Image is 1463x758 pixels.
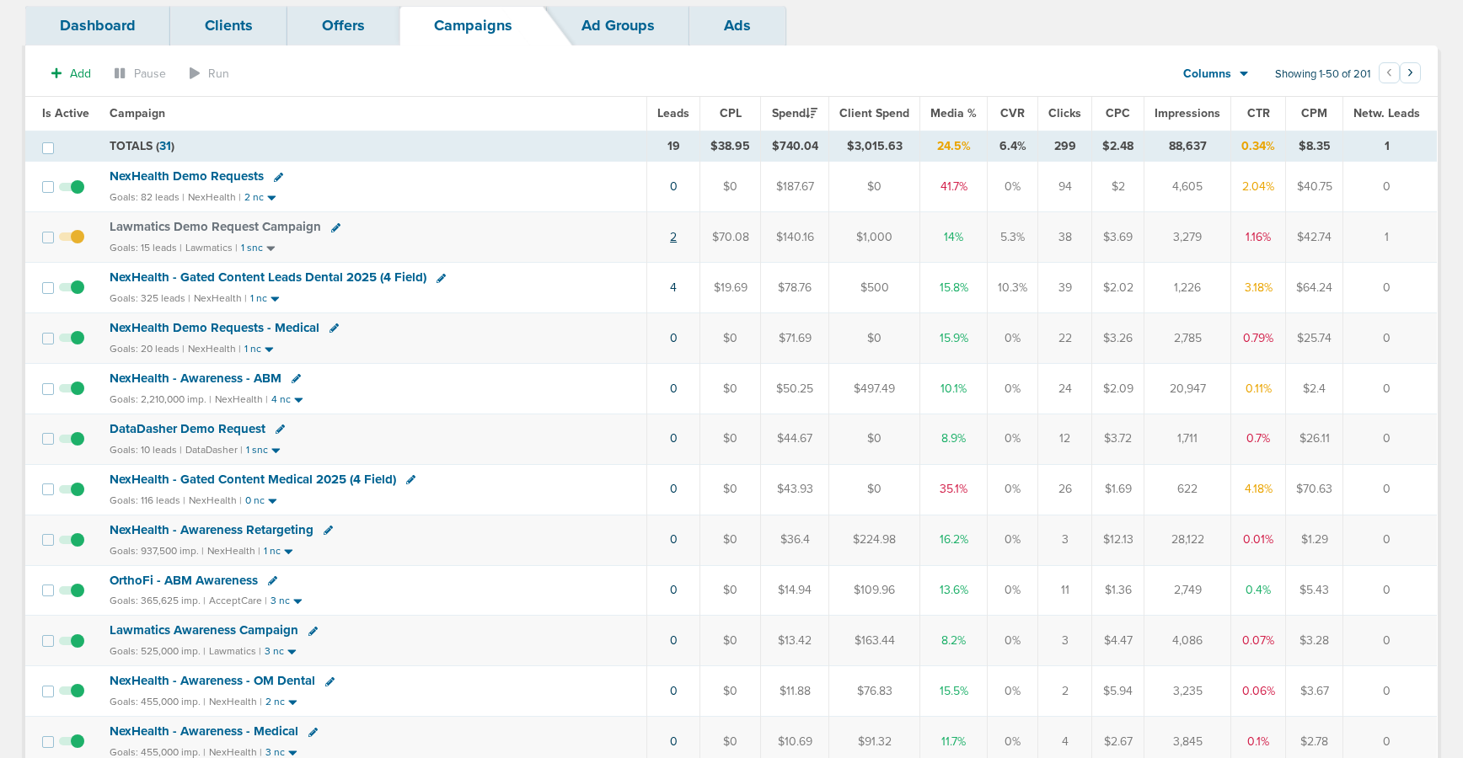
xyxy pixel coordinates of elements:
[110,393,212,406] small: Goals: 2,210,000 imp. |
[700,313,761,364] td: $0
[110,191,185,204] small: Goals: 82 leads |
[244,343,261,355] small: 1 nc
[647,131,700,162] td: 19
[1343,464,1438,515] td: 0
[700,414,761,464] td: $0
[110,545,204,558] small: Goals: 937,500 imp. |
[1286,414,1343,464] td: $26.11
[988,313,1038,364] td: 0%
[829,515,920,565] td: $224.98
[110,494,185,507] small: Goals: 116 leads |
[670,431,678,446] a: 0
[1231,212,1286,263] td: 1.16%
[920,414,988,464] td: 8.9%
[1092,515,1144,565] td: $12.13
[1231,565,1286,616] td: 0.4%
[829,263,920,313] td: $500
[1286,363,1343,414] td: $2.4
[25,6,170,45] a: Dashboard
[1144,565,1231,616] td: 2,749
[1231,464,1286,515] td: 4.18%
[920,363,988,414] td: 10.1%
[188,343,241,355] small: NexHealth |
[1038,131,1092,162] td: 299
[110,673,315,688] span: NexHealth - Awareness - OM Dental
[761,363,829,414] td: $50.25
[110,622,298,638] span: Lawmatics Awareness Campaign
[930,106,977,120] span: Media %
[829,666,920,717] td: $76.83
[1048,106,1081,120] span: Clicks
[1286,162,1343,212] td: $40.75
[670,583,678,597] a: 0
[829,464,920,515] td: $0
[1343,565,1438,616] td: 0
[700,666,761,717] td: $0
[1038,263,1092,313] td: 39
[700,363,761,414] td: $0
[829,616,920,666] td: $163.44
[1038,666,1092,717] td: 2
[700,515,761,565] td: $0
[670,482,678,496] a: 0
[215,393,268,405] small: NexHealth |
[1144,616,1231,666] td: 4,086
[188,191,241,203] small: NexHealth |
[761,263,829,313] td: $78.76
[700,565,761,616] td: $0
[920,212,988,263] td: 14%
[1286,313,1343,364] td: $25.74
[761,212,829,263] td: $140.16
[670,633,678,648] a: 0
[1286,616,1343,666] td: $3.28
[1400,62,1421,83] button: Go to next page
[920,162,988,212] td: 41.7%
[829,212,920,263] td: $1,000
[689,6,785,45] a: Ads
[1247,106,1270,120] span: CTR
[761,616,829,666] td: $13.42
[720,106,742,120] span: CPL
[42,106,89,120] span: Is Active
[245,494,265,507] small: 0 nc
[829,565,920,616] td: $109.96
[159,139,171,153] span: 31
[110,444,182,456] small: Goals: 10 leads |
[988,414,1038,464] td: 0%
[1144,313,1231,364] td: 2,785
[988,565,1038,616] td: 0%
[250,292,267,305] small: 1 nc
[110,270,426,285] span: NexHealth - Gated Content Leads Dental 2025 (4 Field)
[988,131,1038,162] td: 6.4%
[110,472,396,487] span: NexHealth - Gated Content Medical 2025 (4 Field)
[42,61,100,86] button: Add
[209,595,267,606] small: AcceptCare |
[1092,363,1144,414] td: $2.09
[1343,212,1438,263] td: 1
[110,242,182,254] small: Goals: 15 leads |
[110,573,258,588] span: OrthoFi - ABM Awareness
[265,696,285,708] small: 2 nc
[1038,313,1092,364] td: 22
[110,421,265,436] span: DataDasher Demo Request
[670,280,677,295] a: 4
[399,6,547,45] a: Campaigns
[110,696,206,708] small: Goals: 455,000 imp. |
[920,515,988,565] td: 16.2%
[700,131,761,162] td: $38.95
[1092,313,1144,364] td: $3.26
[1286,666,1343,717] td: $3.67
[110,168,264,184] span: NexHealth Demo Requests
[1155,106,1220,120] span: Impressions
[1144,162,1231,212] td: 4,605
[1343,363,1438,414] td: 0
[1038,616,1092,666] td: 3
[110,343,185,355] small: Goals: 20 leads |
[265,645,284,658] small: 3 nc
[920,313,988,364] td: 15.9%
[1183,66,1231,83] span: Columns
[264,545,281,558] small: 1 nc
[1092,666,1144,717] td: $5.94
[1144,515,1231,565] td: 28,122
[1144,212,1231,263] td: 3,279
